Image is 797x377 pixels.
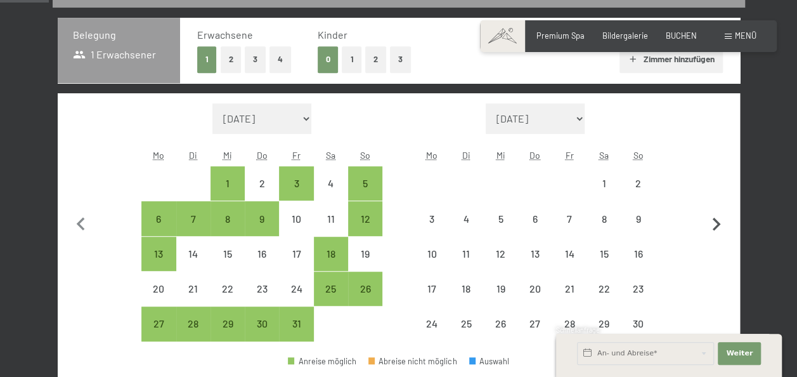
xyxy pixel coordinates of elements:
[176,201,211,235] div: Tue Oct 07 2025
[315,284,347,315] div: 25
[360,150,370,161] abbr: Sonntag
[279,166,313,201] div: Anreise möglich
[622,249,654,281] div: 16
[279,166,313,201] div: Fri Oct 03 2025
[588,214,619,246] div: 8
[554,249,585,281] div: 14
[279,201,313,235] div: Fri Oct 10 2025
[314,201,348,235] div: Anreise nicht möglich
[483,237,517,271] div: Wed Nov 12 2025
[450,319,482,350] div: 25
[245,237,279,271] div: Anreise nicht möglich
[552,272,586,306] div: Fri Nov 21 2025
[518,237,552,271] div: Anreise nicht möglich
[245,166,279,201] div: Thu Oct 02 2025
[348,201,382,235] div: Anreise möglich
[483,237,517,271] div: Anreise nicht möglich
[449,201,483,235] div: Tue Nov 04 2025
[552,201,586,235] div: Fri Nov 07 2025
[416,319,448,350] div: 24
[315,214,347,246] div: 11
[483,272,517,306] div: Anreise nicht möglich
[176,307,211,341] div: Anreise möglich
[566,150,574,161] abbr: Freitag
[211,201,245,235] div: Anreise möglich
[621,272,655,306] div: Sun Nov 23 2025
[718,342,761,365] button: Weiter
[599,150,609,161] abbr: Samstag
[552,201,586,235] div: Anreise nicht möglich
[246,178,278,210] div: 2
[280,214,312,246] div: 10
[483,307,517,341] div: Wed Nov 26 2025
[449,307,483,341] div: Anreise nicht möglich
[619,45,723,73] button: Zimmer hinzufügen
[176,201,211,235] div: Anreise möglich
[554,214,585,246] div: 7
[348,237,382,271] div: Sun Oct 19 2025
[176,272,211,306] div: Anreise nicht möglich
[586,237,621,271] div: Sat Nov 15 2025
[469,357,510,366] div: Auswahl
[621,237,655,271] div: Anreise nicht möglich
[496,150,505,161] abbr: Mittwoch
[484,319,516,350] div: 26
[449,201,483,235] div: Anreise nicht möglich
[178,284,209,315] div: 21
[246,319,278,350] div: 30
[415,237,449,271] div: Anreise nicht möglich
[189,150,197,161] abbr: Dienstag
[602,30,648,41] span: Bildergalerie
[288,357,356,366] div: Anreise möglich
[245,307,279,341] div: Thu Oct 30 2025
[326,150,335,161] abbr: Samstag
[176,237,211,271] div: Anreise nicht möglich
[415,307,449,341] div: Anreise nicht möglich
[314,166,348,201] div: Anreise nicht möglich
[279,272,313,306] div: Fri Oct 24 2025
[415,307,449,341] div: Mon Nov 24 2025
[416,284,448,315] div: 17
[178,319,209,350] div: 28
[280,284,312,315] div: 24
[269,46,291,72] button: 4
[518,307,552,341] div: Anreise nicht möglich
[586,201,621,235] div: Sat Nov 08 2025
[552,307,586,341] div: Fri Nov 28 2025
[586,272,621,306] div: Sat Nov 22 2025
[622,214,654,246] div: 9
[415,237,449,271] div: Mon Nov 10 2025
[279,307,313,341] div: Fri Oct 31 2025
[73,28,165,42] h3: Belegung
[416,214,448,246] div: 3
[348,201,382,235] div: Sun Oct 12 2025
[426,150,437,161] abbr: Montag
[246,284,278,315] div: 23
[315,178,347,210] div: 4
[588,178,619,210] div: 1
[536,30,585,41] span: Premium Spa
[342,46,361,72] button: 1
[519,214,551,246] div: 6
[552,237,586,271] div: Anreise nicht möglich
[519,284,551,315] div: 20
[211,166,245,201] div: Wed Oct 01 2025
[211,166,245,201] div: Anreise möglich
[176,307,211,341] div: Tue Oct 28 2025
[212,214,243,246] div: 8
[633,150,644,161] abbr: Sonntag
[197,46,217,72] button: 1
[449,272,483,306] div: Anreise nicht möglich
[211,307,245,341] div: Anreise möglich
[245,272,279,306] div: Thu Oct 23 2025
[621,166,655,201] div: Sun Nov 02 2025
[621,166,655,201] div: Anreise nicht möglich
[279,307,313,341] div: Anreise möglich
[348,166,382,201] div: Anreise möglich
[245,201,279,235] div: Anreise möglich
[280,178,312,210] div: 3
[212,249,243,281] div: 15
[221,46,242,72] button: 2
[518,307,552,341] div: Thu Nov 27 2025
[280,319,312,350] div: 31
